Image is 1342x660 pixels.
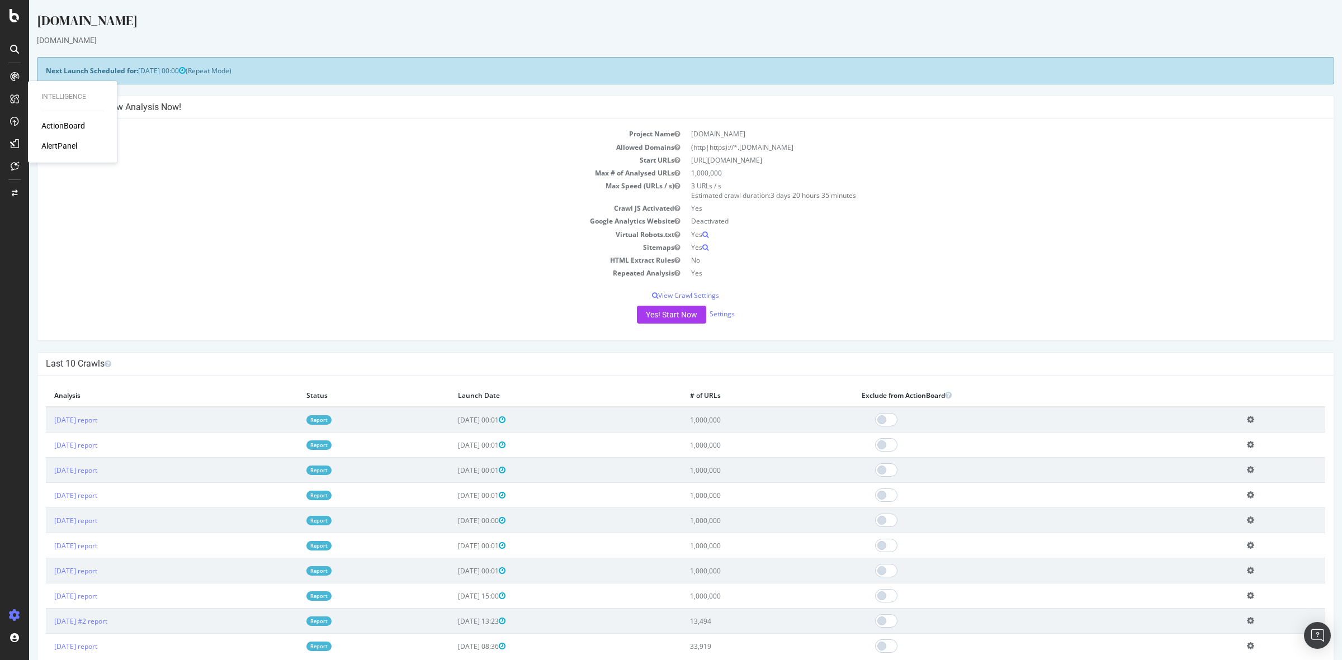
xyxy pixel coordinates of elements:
th: Status [269,384,420,407]
a: [DATE] report [25,516,68,525]
h4: Configure your New Analysis Now! [17,102,1296,113]
td: 1,000,000 [653,407,824,433]
td: 1,000,000 [653,508,824,533]
a: [DATE] report [25,566,68,576]
th: Analysis [17,384,269,407]
td: 13,494 [653,609,824,634]
td: 1,000,000 [653,433,824,458]
td: No [656,254,1296,267]
td: Deactivated [656,215,1296,227]
td: Crawl JS Activated [17,202,656,215]
td: Yes [656,267,1296,279]
span: [DATE] 00:01 [429,440,476,450]
td: 3 URLs / s Estimated crawl duration: [656,179,1296,202]
span: 3 days 20 hours 35 minutes [741,191,827,200]
th: # of URLs [653,384,824,407]
a: [DATE] report [25,466,68,475]
td: Virtual Robots.txt [17,228,656,241]
a: [DATE] report [25,415,68,425]
td: Start URLs [17,154,656,167]
span: [DATE] 00:01 [429,491,476,500]
a: Settings [681,309,706,319]
a: [DATE] #2 report [25,616,78,626]
a: Report [277,642,303,651]
span: [DATE] 08:36 [429,642,476,651]
p: View Crawl Settings [17,291,1296,300]
a: [DATE] report [25,642,68,651]
td: HTML Extract Rules [17,254,656,267]
td: (http|https)://*.[DOMAIN_NAME] [656,141,1296,154]
span: [DATE] 15:00 [429,591,476,601]
div: (Repeat Mode) [8,57,1305,84]
a: ActionBoard [41,120,85,131]
div: Open Intercom Messenger [1304,622,1331,649]
a: Report [277,440,303,450]
td: Sitemaps [17,241,656,254]
a: Report [277,491,303,500]
td: 33,919 [653,634,824,659]
span: [DATE] 00:00 [429,516,476,525]
span: [DATE] 00:00 [109,66,157,75]
a: Report [277,415,303,425]
td: [URL][DOMAIN_NAME] [656,154,1296,167]
td: 1,000,000 [653,458,824,483]
td: 1,000,000 [653,558,824,583]
button: Yes! Start Now [608,306,677,324]
span: [DATE] 00:01 [429,415,476,425]
a: [DATE] report [25,491,68,500]
a: [DATE] report [25,541,68,550]
td: 1,000,000 [656,167,1296,179]
strong: Next Launch Scheduled for: [17,66,109,75]
td: Allowed Domains [17,141,656,154]
div: Intelligence [41,92,104,102]
td: 1,000,000 [653,483,824,508]
span: [DATE] 00:01 [429,541,476,550]
a: Report [277,591,303,601]
td: Yes [656,241,1296,254]
td: Google Analytics Website [17,215,656,227]
div: [DOMAIN_NAME] [8,11,1305,35]
a: Report [277,616,303,626]
a: Report [277,566,303,576]
span: [DATE] 13:23 [429,616,476,626]
td: Repeated Analysis [17,267,656,279]
span: [DATE] 00:01 [429,466,476,475]
a: [DATE] report [25,440,68,450]
a: [DATE] report [25,591,68,601]
td: 1,000,000 [653,533,824,558]
td: Max Speed (URLs / s) [17,179,656,202]
a: Report [277,541,303,550]
td: Yes [656,228,1296,241]
td: Yes [656,202,1296,215]
a: Report [277,466,303,475]
div: [DOMAIN_NAME] [8,35,1305,46]
span: [DATE] 00:01 [429,566,476,576]
td: 1,000,000 [653,583,824,609]
th: Launch Date [420,384,653,407]
td: Max # of Analysed URLs [17,167,656,179]
a: AlertPanel [41,140,77,151]
h4: Last 10 Crawls [17,358,1296,369]
td: Project Name [17,127,656,140]
td: [DOMAIN_NAME] [656,127,1296,140]
th: Exclude from ActionBoard [824,384,1209,407]
a: Report [277,516,303,525]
